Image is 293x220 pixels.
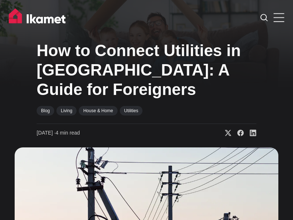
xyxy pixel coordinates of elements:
[219,129,231,137] a: Share on X
[231,129,244,137] a: Share on Facebook
[9,8,69,27] img: Ikamet home
[120,106,143,115] a: Utilities
[56,106,77,115] a: Living
[37,129,80,137] time: 4 min read
[244,129,256,137] a: Share on Linkedin
[79,106,117,115] a: House & Home
[37,106,54,115] a: Blog
[37,41,256,99] h1: How to Connect Utilities in [GEOGRAPHIC_DATA]: A Guide for Foreigners
[37,130,56,136] span: [DATE] ∙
